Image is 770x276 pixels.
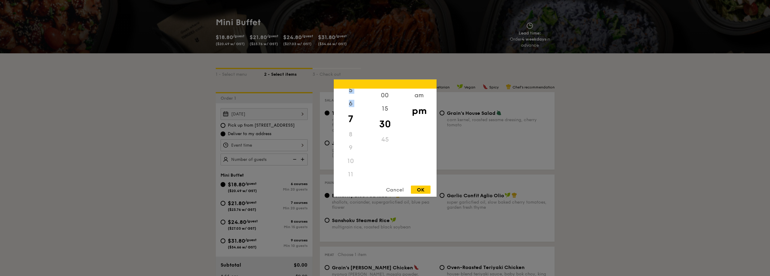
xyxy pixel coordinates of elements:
div: 11 [334,168,368,181]
div: 00 [368,88,402,102]
div: 5 [334,83,368,97]
div: am [402,88,436,102]
div: 9 [334,141,368,154]
div: OK [411,185,431,194]
div: pm [402,102,436,119]
div: 7 [334,110,368,128]
div: 6 [334,97,368,110]
div: 10 [334,154,368,168]
div: 30 [368,115,402,133]
div: Cancel [380,185,410,194]
div: 8 [334,128,368,141]
div: 15 [368,102,402,115]
div: 45 [368,133,402,146]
